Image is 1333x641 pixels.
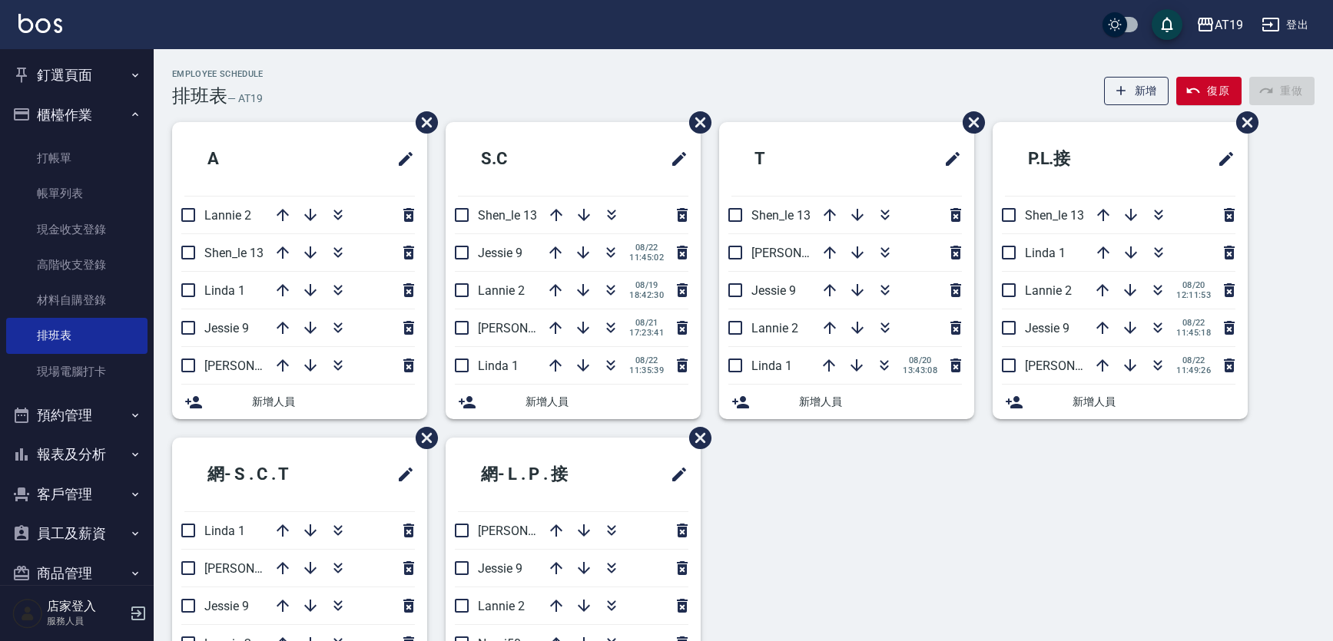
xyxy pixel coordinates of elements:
[751,358,792,373] span: Linda 1
[1025,358,1127,373] span: [PERSON_NAME] 6
[903,365,937,375] span: 13:43:08
[6,283,148,318] a: 材料自購登錄
[404,415,440,461] span: 刪除班表
[204,524,245,538] span: Linda 1
[629,280,664,290] span: 08/19
[903,355,937,365] span: 08/20
[629,328,664,338] span: 17:23:41
[478,283,525,298] span: Lannie 2
[478,599,525,613] span: Lannie 2
[1208,140,1235,177] span: 修改班表的標題
[227,91,263,107] h6: — AT19
[204,246,264,260] span: Shen_le 13
[526,394,688,410] span: 新增人員
[172,385,427,419] div: 新增人員
[629,253,664,263] span: 11:45:02
[1176,365,1211,375] span: 11:49:26
[751,283,796,298] span: Jessie 9
[478,358,519,373] span: Linda 1
[6,553,148,593] button: 商品管理
[12,598,43,629] img: Person
[951,100,987,145] span: 刪除班表
[629,355,664,365] span: 08/22
[47,599,125,614] h5: 店家登入
[1215,15,1243,35] div: AT19
[6,395,148,435] button: 預約管理
[1255,11,1315,39] button: 登出
[1073,394,1235,410] span: 新增人員
[629,243,664,253] span: 08/22
[1104,77,1169,105] button: 新增
[6,434,148,474] button: 報表及分析
[629,290,664,300] span: 18:42:30
[1176,77,1242,105] button: 復原
[751,208,811,223] span: Shen_le 13
[6,176,148,211] a: 帳單列表
[6,514,148,553] button: 員工及薪資
[458,131,595,187] h2: S.C
[252,394,415,410] span: 新增人員
[184,447,350,502] h2: 網- S . C . T
[1152,9,1182,40] button: save
[629,365,664,375] span: 11:35:39
[1176,290,1211,300] span: 12:11:53
[204,358,307,373] span: [PERSON_NAME] 6
[6,212,148,247] a: 現金收支登錄
[478,321,580,335] span: [PERSON_NAME] 6
[1025,321,1069,335] span: Jessie 9
[478,246,522,260] span: Jessie 9
[204,321,249,335] span: Jessie 9
[404,100,440,145] span: 刪除班表
[1025,246,1066,260] span: Linda 1
[799,394,962,410] span: 新增人員
[719,385,974,419] div: 新增人員
[6,55,148,95] button: 釘選頁面
[751,246,854,260] span: [PERSON_NAME] 6
[1176,355,1211,365] span: 08/22
[6,140,148,176] a: 打帳單
[678,415,714,461] span: 刪除班表
[731,131,861,187] h2: T
[1190,9,1249,41] button: AT19
[204,561,307,576] span: [PERSON_NAME] 6
[478,208,537,223] span: Shen_le 13
[751,321,798,335] span: Lannie 2
[6,354,148,389] a: 現場電腦打卡
[1005,131,1150,187] h2: P.L.接
[1025,283,1072,298] span: Lannie 2
[478,524,580,538] span: [PERSON_NAME] 6
[934,140,962,177] span: 修改班表的標題
[661,140,688,177] span: 修改班表的標題
[387,456,415,493] span: 修改班表的標題
[204,283,245,298] span: Linda 1
[204,599,249,613] span: Jessie 9
[204,208,251,223] span: Lannie 2
[661,456,688,493] span: 修改班表的標題
[172,85,227,107] h3: 排班表
[1225,100,1261,145] span: 刪除班表
[478,561,522,576] span: Jessie 9
[1025,208,1084,223] span: Shen_le 13
[184,131,314,187] h2: A
[6,95,148,135] button: 櫃檯作業
[6,474,148,514] button: 客戶管理
[6,247,148,283] a: 高階收支登錄
[1176,318,1211,328] span: 08/22
[172,69,264,79] h2: Employee Schedule
[446,385,701,419] div: 新增人員
[1176,280,1211,290] span: 08/20
[629,318,664,328] span: 08/21
[993,385,1248,419] div: 新增人員
[1176,328,1211,338] span: 11:45:18
[458,447,626,502] h2: 網- L . P . 接
[678,100,714,145] span: 刪除班表
[6,318,148,353] a: 排班表
[387,140,415,177] span: 修改班表的標題
[47,614,125,628] p: 服務人員
[18,14,62,33] img: Logo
